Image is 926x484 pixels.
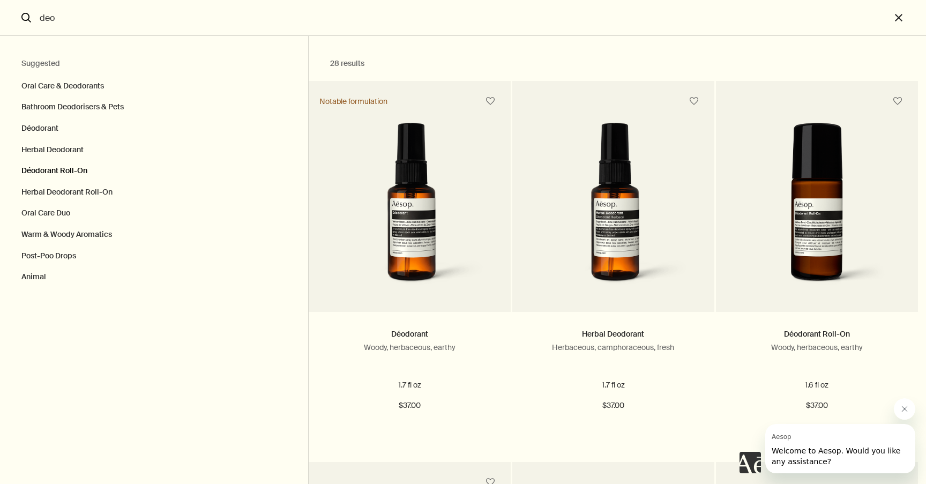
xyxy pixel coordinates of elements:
button: Save to cabinet [684,92,704,111]
iframe: no content [740,452,761,473]
button: Save to cabinet [888,92,907,111]
iframe: Message from Aesop [765,424,915,473]
img: Déodorant Roll-On in amber glass bottle [732,123,902,296]
span: $37.00 [399,399,421,412]
p: Herbaceous, camphoraceous, fresh [528,342,698,352]
h2: Suggested [21,57,287,70]
h2: 28 results [330,57,716,70]
a: Herbal Deodorant [582,329,644,339]
div: Aesop says "Welcome to Aesop. Would you like any assistance?". Open messaging window to continue ... [740,398,915,473]
p: Woody, herbaceous, earthy [325,342,495,352]
img: Herbal Deodorant in plastic bottle [528,123,698,296]
a: Deodorant in amber plastic bottle [309,110,511,312]
span: $37.00 [602,399,624,412]
a: Herbal Deodorant in plastic bottle [512,110,714,312]
img: Deodorant in amber plastic bottle [325,123,495,296]
iframe: Close message from Aesop [894,398,915,420]
a: Déodorant Roll-On in amber glass bottle [716,110,918,312]
a: Déodorant Roll-On [784,329,850,339]
p: Woody, herbaceous, earthy [732,342,902,352]
div: Notable formulation [319,96,387,106]
button: Save to cabinet [481,92,500,111]
a: Déodorant [391,329,428,339]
